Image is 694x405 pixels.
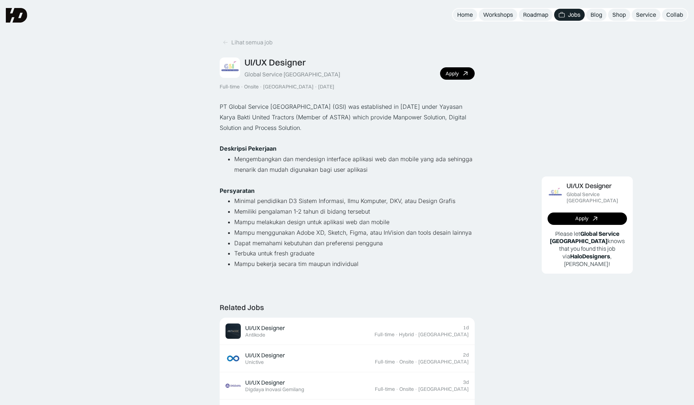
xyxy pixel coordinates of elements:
[463,352,469,358] div: 2d
[220,269,475,280] p: ‍
[396,386,399,392] div: ·
[550,230,619,245] b: Global Service [GEOGRAPHIC_DATA]
[375,331,395,338] div: Full-time
[234,227,475,238] li: Mampu menggunakan Adobe XD, Sketch, Figma, atau InVision dan tools desain lainnya
[314,84,317,90] div: ·
[234,154,475,175] li: Mengembangkan dan mendesign interface aplikasi web dan mobile yang ada sehingga menarik dan mudah...
[415,331,417,338] div: ·
[399,331,414,338] div: Hybrid
[568,11,580,19] div: Jobs
[220,84,240,90] div: Full-time
[245,359,264,365] div: Unictive
[632,9,660,21] a: Service
[608,9,630,21] a: Shop
[259,84,262,90] div: ·
[234,196,475,206] li: Minimal pendidikan D3 Sistem Informasi, Ilmu Komputer, DKV, atau Design Grafis
[234,259,475,269] li: Mampu bekerja secara tim maupun individual
[418,359,469,365] div: [GEOGRAPHIC_DATA]
[483,11,513,19] div: Workshops
[418,331,469,338] div: [GEOGRAPHIC_DATA]
[666,11,683,19] div: Collab
[220,36,275,48] a: Lihat semua job
[415,386,417,392] div: ·
[220,303,264,312] div: Related Jobs
[263,84,314,90] div: [GEOGRAPHIC_DATA]
[440,67,475,80] a: Apply
[548,213,627,225] a: Apply
[418,386,469,392] div: [GEOGRAPHIC_DATA]
[220,318,475,345] a: Job ImageUI/UX DesignerAntikode1dFull-time·Hybrid·[GEOGRAPHIC_DATA]
[220,175,475,186] p: ‍
[226,351,241,366] img: Job Image
[566,182,612,190] div: UI/UX Designer
[636,11,656,19] div: Service
[231,39,272,46] div: Lihat semua job
[234,248,475,259] li: Terbuka untuk fresh graduate
[240,84,243,90] div: ·
[220,57,240,78] img: Job Image
[234,238,475,249] li: Dapat memahami kebutuhan dan preferensi pengguna
[220,372,475,400] a: Job ImageUI/UX DesignerDigdaya Inovasi Gemilang3dFull-time·Onsite·[GEOGRAPHIC_DATA]
[245,386,304,393] div: Digdaya Inovasi Gemilang
[415,359,417,365] div: ·
[220,187,255,194] strong: Persyaratan
[244,57,306,68] div: UI/UX Designer
[226,323,241,339] img: Job Image
[226,378,241,393] img: Job Image
[463,325,469,331] div: 1d
[220,145,277,152] strong: Deskripsi Pekerjaan
[446,71,459,77] div: Apply
[234,206,475,217] li: Memiliki pengalaman 1-2 tahun di bidang tersebut
[575,215,588,222] div: Apply
[586,9,607,21] a: Blog
[220,102,475,133] p: PT Global Service [GEOGRAPHIC_DATA] (GSI) was established in [DATE] under Yayasan Karya Bakti Uni...
[566,191,627,204] div: Global Service [GEOGRAPHIC_DATA]
[234,217,475,227] li: Mampu melakukan design untuk aplikasi web dan mobile
[245,379,285,386] div: UI/UX Designer
[396,359,399,365] div: ·
[375,359,395,365] div: Full-time
[612,11,626,19] div: Shop
[662,9,687,21] a: Collab
[244,71,340,78] div: Global Service [GEOGRAPHIC_DATA]
[554,9,585,21] a: Jobs
[318,84,334,90] div: [DATE]
[245,352,285,359] div: UI/UX Designer
[395,331,398,338] div: ·
[591,11,602,19] div: Blog
[244,84,259,90] div: Onsite
[453,9,477,21] a: Home
[519,9,553,21] a: Roadmap
[375,386,395,392] div: Full-time
[548,230,627,268] p: Please let knows that you found this job via , [PERSON_NAME]!
[245,324,285,332] div: UI/UX Designer
[548,185,563,200] img: Job Image
[399,386,414,392] div: Onsite
[245,332,265,338] div: Antikode
[220,345,475,372] a: Job ImageUI/UX DesignerUnictive2dFull-time·Onsite·[GEOGRAPHIC_DATA]
[523,11,548,19] div: Roadmap
[463,379,469,385] div: 3d
[479,9,517,21] a: Workshops
[220,133,475,144] p: ‍
[457,11,473,19] div: Home
[570,253,610,260] b: HaloDesigners
[399,359,414,365] div: Onsite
